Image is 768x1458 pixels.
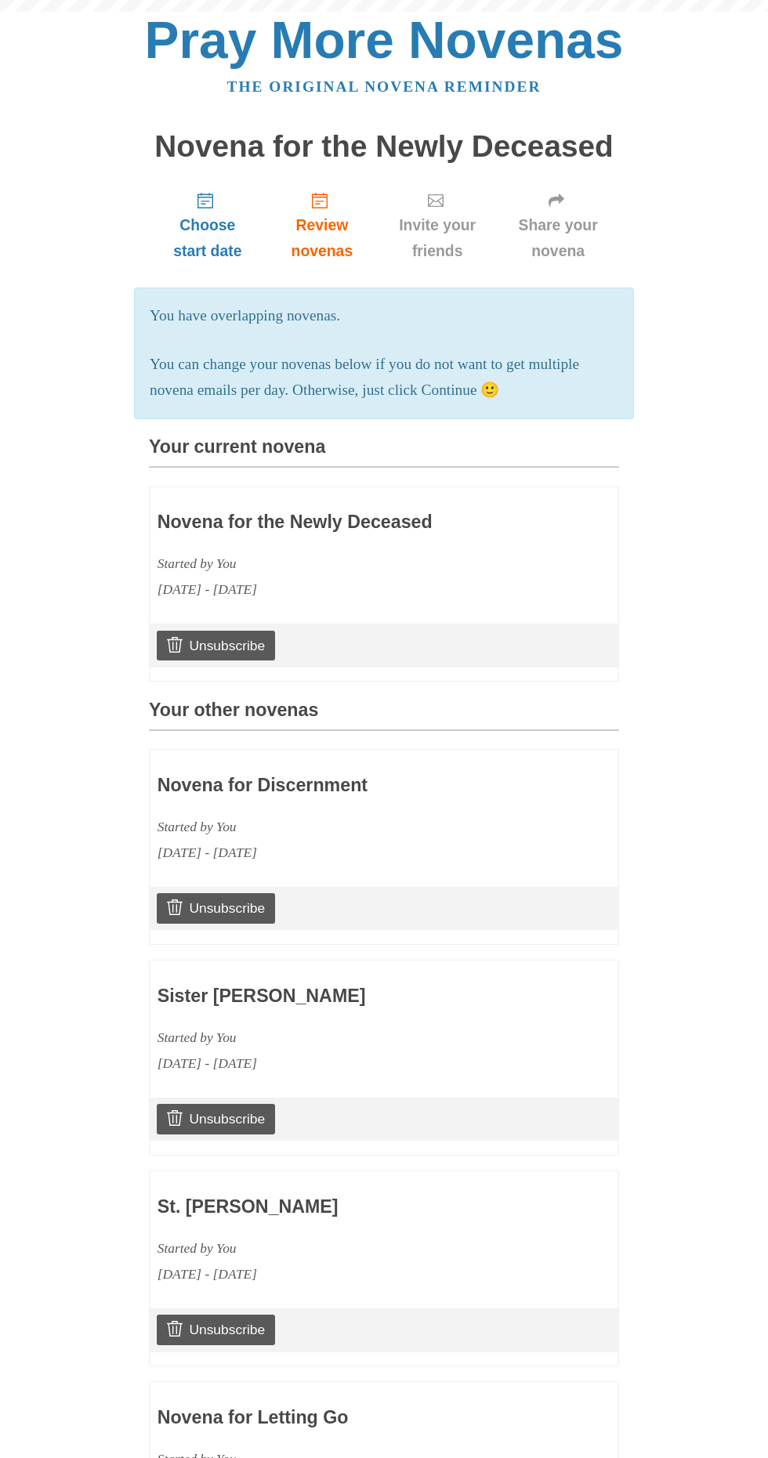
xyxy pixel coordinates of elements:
[150,352,618,403] p: You can change your novenas below if you do not want to get multiple novena emails per day. Other...
[266,179,378,272] a: Review novenas
[149,130,619,164] h1: Novena for the Newly Deceased
[145,11,624,69] a: Pray More Novenas
[158,512,520,533] h3: Novena for the Newly Deceased
[149,437,619,468] h3: Your current novena
[149,700,619,731] h3: Your other novenas
[158,814,520,840] div: Started by You
[158,840,520,866] div: [DATE] - [DATE]
[497,179,619,272] a: Share your novena
[227,78,542,95] a: The original novena reminder
[158,1261,520,1287] div: [DATE] - [DATE]
[513,212,603,264] span: Share your novena
[149,179,266,272] a: Choose start date
[158,1197,520,1217] h3: St. [PERSON_NAME]
[158,986,520,1007] h3: Sister [PERSON_NAME]
[158,551,520,577] div: Started by You
[157,631,275,660] a: Unsubscribe
[158,1236,520,1261] div: Started by You
[158,1051,520,1076] div: [DATE] - [DATE]
[158,1408,520,1428] h3: Novena for Letting Go
[158,577,520,602] div: [DATE] - [DATE]
[393,212,481,264] span: Invite your friends
[157,893,275,923] a: Unsubscribe
[157,1315,275,1344] a: Unsubscribe
[158,1025,520,1051] div: Started by You
[378,179,497,272] a: Invite your friends
[282,212,362,264] span: Review novenas
[165,212,251,264] span: Choose start date
[150,303,618,329] p: You have overlapping novenas.
[158,776,520,796] h3: Novena for Discernment
[157,1104,275,1134] a: Unsubscribe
